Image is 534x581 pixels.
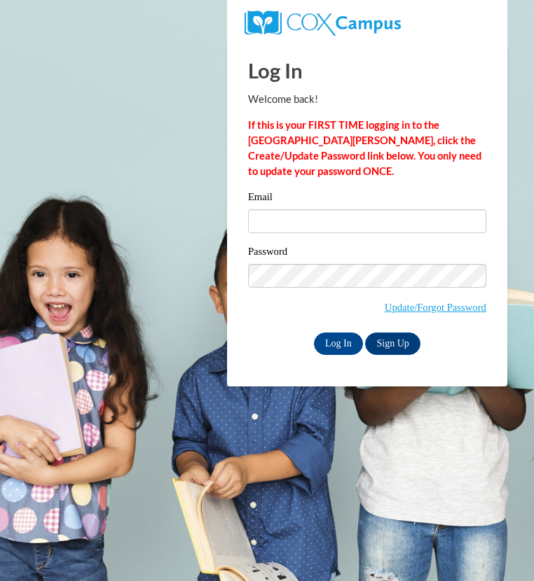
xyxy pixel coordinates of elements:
[248,92,486,107] p: Welcome back!
[385,302,486,313] a: Update/Forgot Password
[248,119,481,177] strong: If this is your FIRST TIME logging in to the [GEOGRAPHIC_DATA][PERSON_NAME], click the Create/Upd...
[365,332,420,355] a: Sign Up
[245,16,401,28] a: COX Campus
[248,192,486,206] label: Email
[248,246,486,260] label: Password
[314,332,363,355] input: Log In
[248,56,486,85] h1: Log In
[245,10,401,36] img: COX Campus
